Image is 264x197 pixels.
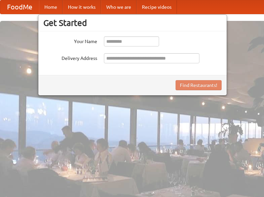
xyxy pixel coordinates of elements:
[43,53,97,62] label: Delivery Address
[0,0,39,14] a: FoodMe
[43,36,97,45] label: Your Name
[39,0,63,14] a: Home
[176,80,222,90] button: Find Restaurants!
[43,18,222,28] h3: Get Started
[63,0,101,14] a: How it works
[101,0,137,14] a: Who we are
[137,0,177,14] a: Recipe videos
